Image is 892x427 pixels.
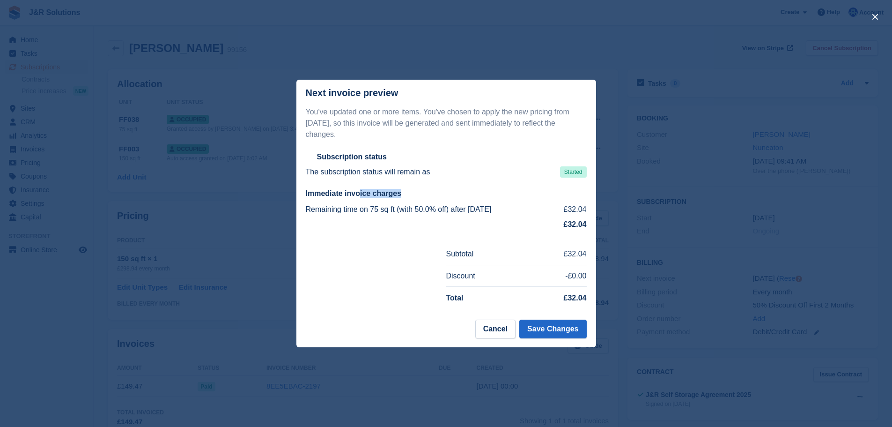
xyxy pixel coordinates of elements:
td: Discount [446,265,525,287]
button: Cancel [475,320,516,338]
button: Save Changes [519,320,586,338]
h2: Immediate invoice charges [306,189,587,198]
p: You've updated one or more items. You've chosen to apply the new pricing from [DATE], so this inv... [306,106,587,140]
td: -£0.00 [524,265,586,287]
td: £32.04 [524,243,586,265]
td: Subtotal [446,243,525,265]
strong: £32.04 [564,220,587,228]
span: Started [560,166,587,178]
p: The subscription status will remain as [306,166,430,178]
td: £32.04 [556,202,587,217]
h2: Subscription status [317,152,387,162]
strong: £32.04 [564,294,587,302]
strong: Total [446,294,464,302]
button: close [868,9,883,24]
td: Remaining time on 75 sq ft (with 50.0% off) after [DATE] [306,202,556,217]
p: Next invoice preview [306,88,398,98]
